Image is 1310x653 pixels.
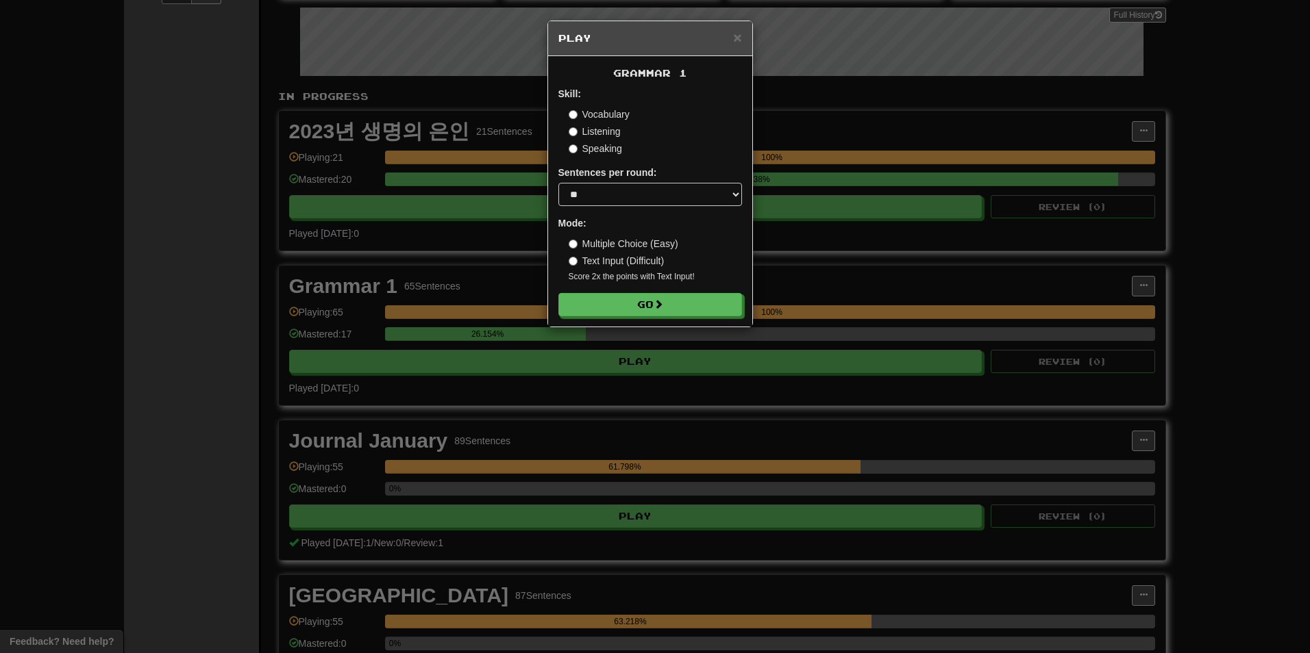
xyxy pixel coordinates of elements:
label: Multiple Choice (Easy) [569,237,678,251]
span: × [733,29,741,45]
span: Grammar 1 [613,67,687,79]
label: Listening [569,125,621,138]
label: Text Input (Difficult) [569,254,665,268]
h5: Play [558,31,742,45]
strong: Skill: [558,88,581,99]
input: Listening [569,127,578,136]
input: Text Input (Difficult) [569,257,578,266]
label: Speaking [569,142,622,155]
input: Multiple Choice (Easy) [569,240,578,248]
strong: Mode: [558,218,586,229]
input: Speaking [569,144,578,153]
button: Close [733,30,741,44]
label: Sentences per round: [558,166,657,179]
button: Go [558,293,742,316]
input: Vocabulary [569,110,578,119]
label: Vocabulary [569,107,630,121]
small: Score 2x the points with Text Input ! [569,271,742,283]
